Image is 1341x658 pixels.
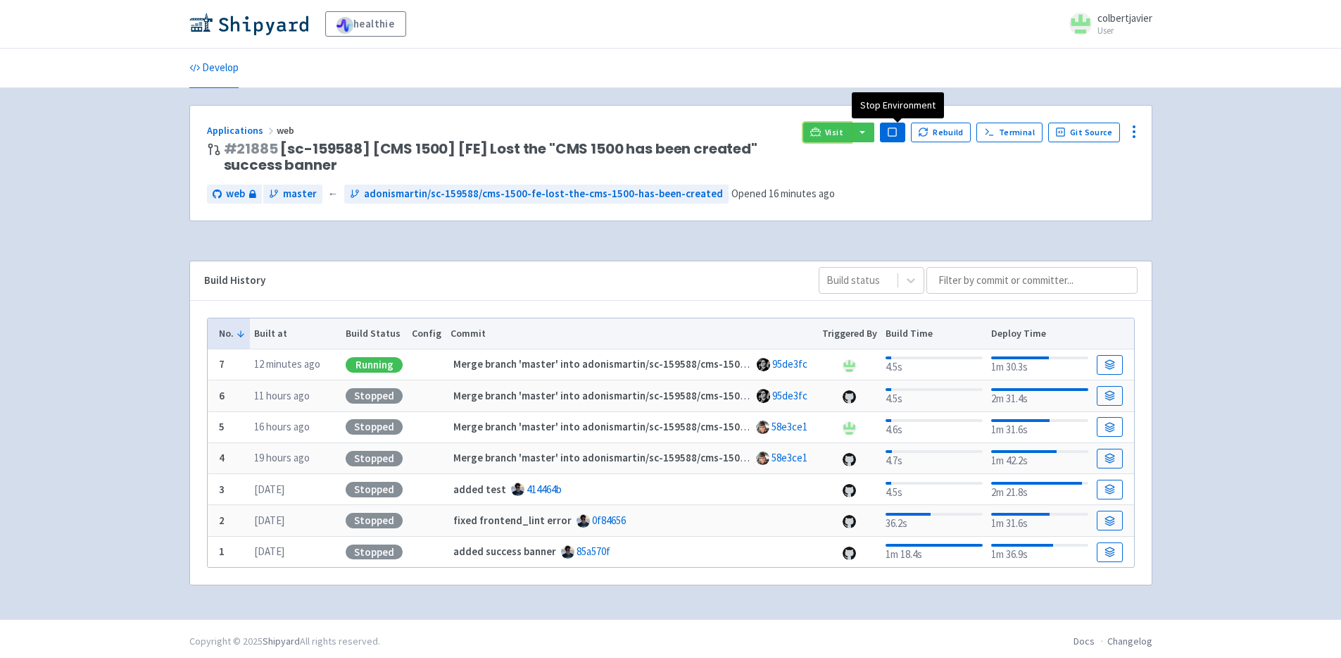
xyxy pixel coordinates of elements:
time: 11 hours ago [254,389,310,402]
a: #21885 [224,139,278,159]
a: Changelog [1107,635,1152,647]
strong: added test [453,483,506,496]
a: 0f84656 [592,514,626,527]
a: Shipyard [263,635,300,647]
div: 4.5s [886,354,982,375]
div: Stopped [346,482,403,497]
b: 2 [219,514,225,527]
a: Terminal [976,123,1042,142]
b: 5 [219,420,225,433]
time: 19 hours ago [254,451,310,464]
strong: Merge branch 'master' into adonismartin/sc-159588/cms-1500-fe-lost-the-cms-1500-has-been-created [453,420,941,433]
span: Opened [731,187,835,200]
b: 4 [219,451,225,464]
b: 7 [219,357,225,371]
small: User [1097,26,1152,35]
time: [DATE] [254,514,284,527]
div: 36.2s [886,510,982,532]
div: 1m 31.6s [991,510,1088,532]
strong: Merge branch 'master' into adonismartin/sc-159588/cms-1500-fe-lost-the-cms-1500-has-been-created [453,451,941,464]
a: Build Details [1097,386,1122,406]
div: Stopped [346,545,403,560]
div: 1m 31.6s [991,416,1088,438]
a: Develop [189,49,239,88]
th: Deploy Time [987,318,1093,349]
a: Visit [803,123,851,142]
time: [DATE] [254,483,284,496]
a: Applications [207,124,277,137]
strong: Merge branch 'master' into adonismartin/sc-159588/cms-1500-fe-lost-the-cms-1500-has-been-created [453,389,941,402]
div: Stopped [346,419,403,435]
div: 1m 36.9s [991,541,1088,563]
a: master [263,185,322,204]
button: Pause [880,123,905,142]
div: Running [346,357,403,373]
div: 4.5s [886,479,982,501]
a: 95de3fc [772,357,807,371]
img: Shipyard logo [189,13,308,35]
div: Stopped [346,388,403,404]
div: 2m 31.4s [991,385,1088,407]
th: Config [408,318,446,349]
a: Build Details [1097,417,1122,437]
div: Stopped [346,451,403,466]
div: Build History [204,273,796,289]
th: Built at [250,318,341,349]
span: Visit [825,127,843,138]
div: 1m 18.4s [886,541,982,563]
a: Build Details [1097,542,1122,562]
a: Build Details [1097,355,1122,375]
div: Stopped [346,513,403,528]
button: Rebuild [911,123,971,142]
a: colbertjavier User [1061,13,1152,35]
a: 414464b [527,483,562,496]
div: 4.6s [886,416,982,438]
th: Triggered By [817,318,881,349]
a: web [207,185,262,204]
b: 3 [219,483,225,496]
strong: Merge branch 'master' into adonismartin/sc-159588/cms-1500-fe-lost-the-cms-1500-has-been-created [453,357,941,371]
strong: added success banner [453,545,556,558]
span: master [283,186,317,202]
time: [DATE] [254,545,284,558]
a: 58e3ce1 [772,420,807,433]
button: No. [219,326,246,341]
a: Build Details [1097,511,1122,530]
div: 4.5s [886,385,982,407]
strong: fixed frontend_lint error [453,514,572,527]
span: ← [328,186,339,202]
a: 95de3fc [772,389,807,402]
time: 16 hours ago [254,420,310,433]
div: 2m 21.8s [991,479,1088,501]
a: 58e3ce1 [772,451,807,464]
a: Build Details [1097,480,1122,499]
time: 12 minutes ago [254,357,320,371]
span: adonismartin/sc-159588/cms-1500-fe-lost-the-cms-1500-has-been-created [364,186,723,202]
a: 85a570f [577,545,610,558]
div: Copyright © 2025 All rights reserved. [189,634,380,649]
a: Git Source [1048,123,1121,142]
a: Build Details [1097,449,1122,468]
th: Commit [446,318,817,349]
a: Docs [1074,635,1095,647]
time: 16 minutes ago [769,187,835,200]
div: 1m 42.2s [991,447,1088,469]
th: Build Time [881,318,987,349]
span: web [277,124,296,137]
b: 6 [219,389,225,402]
th: Build Status [341,318,408,349]
span: [sc-159588] [CMS 1500] [FE] Lost the "CMS 1500 has been created" success banner [224,141,792,173]
div: 1m 30.3s [991,354,1088,375]
span: colbertjavier [1097,11,1152,25]
input: Filter by commit or committer... [926,267,1138,294]
span: web [226,186,245,202]
a: healthie [325,11,406,37]
a: adonismartin/sc-159588/cms-1500-fe-lost-the-cms-1500-has-been-created [344,185,729,204]
div: 4.7s [886,447,982,469]
b: 1 [219,545,225,558]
